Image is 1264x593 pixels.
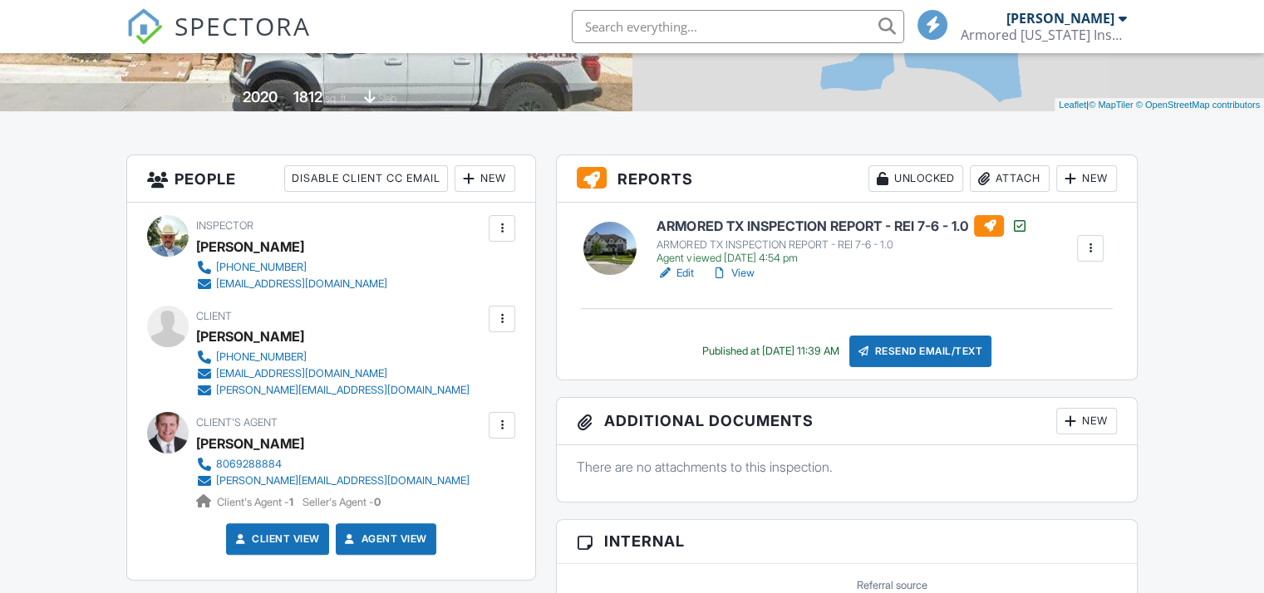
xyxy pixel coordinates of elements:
div: [PERSON_NAME] [196,234,304,259]
strong: 0 [374,496,381,508]
a: [PERSON_NAME] [196,431,304,456]
div: [PHONE_NUMBER] [216,261,307,274]
strong: 1 [289,496,293,508]
div: Agent viewed [DATE] 4:54 pm [657,252,1027,265]
div: New [1056,408,1117,434]
h3: Internal [557,520,1137,563]
a: [PHONE_NUMBER] [196,349,470,365]
div: Attach [970,165,1050,192]
div: [PERSON_NAME] [196,324,304,349]
div: Armored Texas Inspections [961,27,1127,43]
div: [PERSON_NAME] [1006,10,1114,27]
span: slab [378,92,396,105]
div: Published at [DATE] 11:39 AM [702,345,839,358]
a: © MapTiler [1089,100,1134,110]
div: [EMAIL_ADDRESS][DOMAIN_NAME] [216,367,387,380]
div: | [1055,98,1264,112]
div: 1812 [293,88,322,105]
span: sq. ft. [325,92,348,105]
a: Agent View [342,531,427,547]
a: Client View [232,531,320,547]
span: SPECTORA [175,8,311,43]
div: [EMAIL_ADDRESS][DOMAIN_NAME] [216,277,387,291]
a: [PERSON_NAME][EMAIL_ADDRESS][DOMAIN_NAME] [196,473,470,489]
span: Client's Agent - [217,496,296,508]
img: The Best Home Inspection Software - Spectora [126,8,163,45]
a: Edit [657,265,694,282]
input: Search everything... [572,10,904,43]
span: Built [222,92,240,105]
div: Unlocked [868,165,963,192]
h6: ARMORED TX INSPECTION REPORT - REI 7-6 - 1.0 [657,215,1027,237]
span: Client [196,310,232,322]
div: 8069288884 [216,458,282,471]
a: ARMORED TX INSPECTION REPORT - REI 7-6 - 1.0 ARMORED TX INSPECTION REPORT - REI 7-6 - 1.0 Agent v... [657,215,1027,265]
div: ARMORED TX INSPECTION REPORT - REI 7-6 - 1.0 [657,238,1027,252]
div: New [1056,165,1117,192]
span: Inspector [196,219,253,232]
div: Disable Client CC Email [284,165,448,192]
h3: People [127,155,535,203]
span: Client's Agent [196,416,278,429]
div: [PERSON_NAME][EMAIL_ADDRESS][DOMAIN_NAME] [216,384,470,397]
a: [EMAIL_ADDRESS][DOMAIN_NAME] [196,276,387,292]
a: [EMAIL_ADDRESS][DOMAIN_NAME] [196,365,470,382]
span: Seller's Agent - [302,496,381,508]
a: [PERSON_NAME][EMAIL_ADDRESS][DOMAIN_NAME] [196,382,470,399]
div: Resend Email/Text [849,336,992,367]
div: 2020 [243,88,278,105]
a: Leaflet [1059,100,1086,110]
label: Referral source [857,578,927,593]
div: [PERSON_NAME][EMAIL_ADDRESS][DOMAIN_NAME] [216,474,470,488]
h3: Additional Documents [557,398,1137,445]
a: View [711,265,754,282]
p: There are no attachments to this inspection. [577,458,1117,476]
a: © OpenStreetMap contributors [1136,100,1260,110]
a: SPECTORA [126,22,311,57]
div: [PHONE_NUMBER] [216,350,307,364]
a: [PHONE_NUMBER] [196,259,387,276]
div: New [455,165,515,192]
a: 8069288884 [196,456,470,473]
h3: Reports [557,155,1137,203]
